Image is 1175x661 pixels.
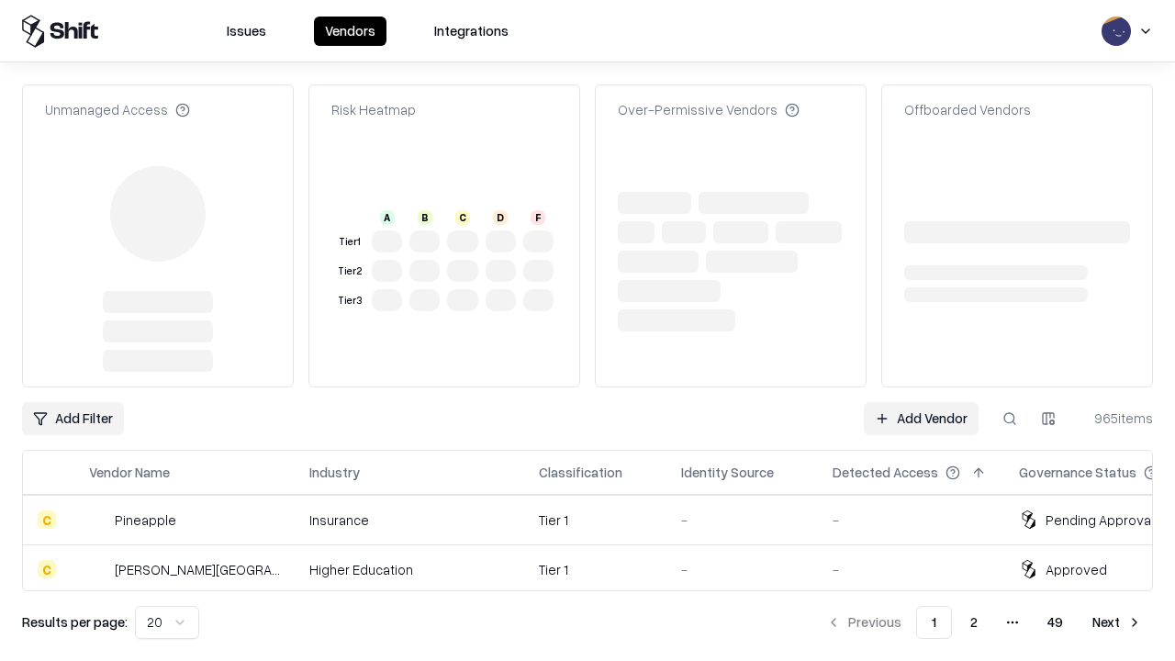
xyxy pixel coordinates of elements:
[1081,606,1153,639] button: Next
[681,560,803,579] div: -
[1046,560,1107,579] div: Approved
[1019,463,1136,482] div: Governance Status
[331,100,416,119] div: Risk Heatmap
[335,293,364,308] div: Tier 3
[539,560,652,579] div: Tier 1
[618,100,800,119] div: Over-Permissive Vendors
[314,17,386,46] button: Vendors
[115,510,176,530] div: Pineapple
[22,402,124,435] button: Add Filter
[115,560,280,579] div: [PERSON_NAME][GEOGRAPHIC_DATA]
[1033,606,1078,639] button: 49
[864,402,979,435] a: Add Vendor
[904,100,1031,119] div: Offboarded Vendors
[423,17,520,46] button: Integrations
[216,17,277,46] button: Issues
[89,560,107,578] img: Reichman University
[380,210,395,225] div: A
[38,510,56,529] div: C
[531,210,545,225] div: F
[1080,409,1153,428] div: 965 items
[45,100,190,119] div: Unmanaged Access
[38,560,56,578] div: C
[89,463,170,482] div: Vendor Name
[455,210,470,225] div: C
[22,612,128,632] p: Results per page:
[335,234,364,250] div: Tier 1
[89,510,107,529] img: Pineapple
[309,510,509,530] div: Insurance
[833,560,990,579] div: -
[418,210,432,225] div: B
[539,463,622,482] div: Classification
[956,606,992,639] button: 2
[833,510,990,530] div: -
[916,606,952,639] button: 1
[493,210,508,225] div: D
[833,463,938,482] div: Detected Access
[309,463,360,482] div: Industry
[681,463,774,482] div: Identity Source
[1046,510,1154,530] div: Pending Approval
[335,263,364,279] div: Tier 2
[815,606,1153,639] nav: pagination
[309,560,509,579] div: Higher Education
[539,510,652,530] div: Tier 1
[681,510,803,530] div: -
